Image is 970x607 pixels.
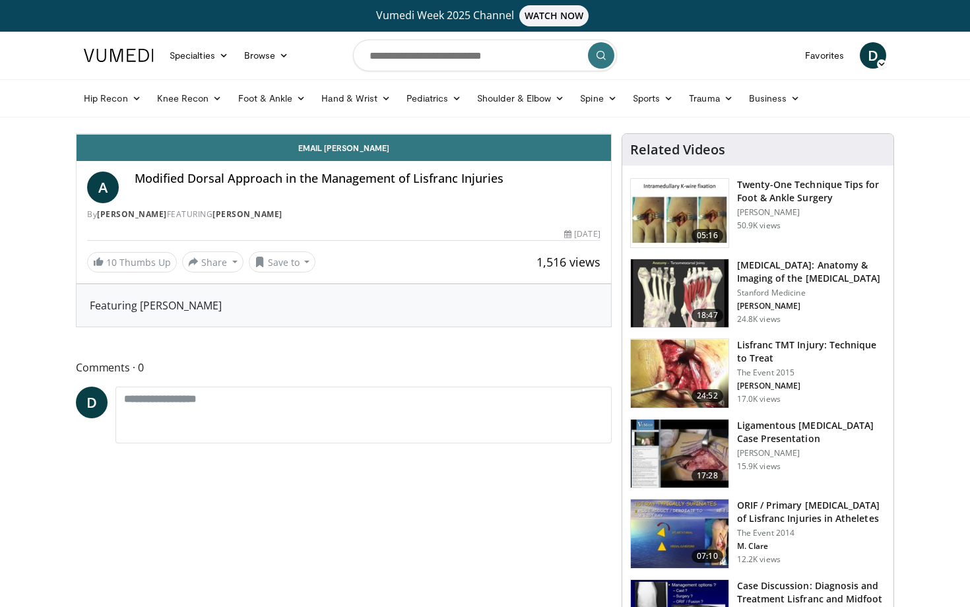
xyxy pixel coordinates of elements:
[519,5,589,26] span: WATCH NOW
[737,448,886,459] p: [PERSON_NAME]
[87,172,119,203] a: A
[860,42,886,69] a: D
[630,142,725,158] h4: Related Videos
[230,85,314,112] a: Foot & Ankle
[106,256,117,269] span: 10
[692,550,723,563] span: 07:10
[797,42,852,69] a: Favorites
[135,172,600,186] h4: Modified Dorsal Approach in the Management of Lisfranc Injuries
[87,208,600,220] div: By FEATURING
[737,367,886,378] p: The Event 2015
[737,461,781,472] p: 15.9K views
[87,252,177,272] a: 10 Thumbs Up
[212,208,282,220] a: [PERSON_NAME]
[77,135,611,161] a: Email [PERSON_NAME]
[564,228,600,240] div: [DATE]
[236,42,297,69] a: Browse
[399,85,469,112] a: Pediatrics
[737,220,781,231] p: 50.9K views
[737,554,781,565] p: 12.2K views
[681,85,741,112] a: Trauma
[737,528,886,538] p: The Event 2014
[692,389,723,402] span: 24:52
[630,178,886,248] a: 05:16 Twenty-One Technique Tips for Foot & Ankle Surgery [PERSON_NAME] 50.9K views
[313,85,399,112] a: Hand & Wrist
[630,259,886,329] a: 18:47 [MEDICAL_DATA]: Anatomy & Imaging of the [MEDICAL_DATA] Stanford Medicine [PERSON_NAME] 24....
[86,5,884,26] a: Vumedi Week 2025 ChannelWATCH NOW
[737,301,886,311] p: [PERSON_NAME]
[741,85,808,112] a: Business
[630,338,886,408] a: 24:52 Lisfranc TMT Injury: Technique to Treat The Event 2015 [PERSON_NAME] 17.0K views
[182,251,243,272] button: Share
[692,309,723,322] span: 18:47
[631,259,728,328] img: cf38df8d-9b01-422e-ad42-3a0389097cd5.150x105_q85_crop-smart_upscale.jpg
[737,314,781,325] p: 24.8K views
[76,387,108,418] a: D
[469,85,572,112] a: Shoulder & Elbow
[692,229,723,242] span: 05:16
[630,419,886,489] a: 17:28 Ligamentous [MEDICAL_DATA] Case Presentation [PERSON_NAME] 15.9K views
[162,42,236,69] a: Specialties
[737,207,886,218] p: [PERSON_NAME]
[737,419,886,445] h3: Ligamentous [MEDICAL_DATA] Case Presentation
[625,85,682,112] a: Sports
[737,259,886,285] h3: [MEDICAL_DATA]: Anatomy & Imaging of the [MEDICAL_DATA]
[90,298,598,313] div: Featuring [PERSON_NAME]
[77,134,611,135] video-js: Video Player
[737,178,886,205] h3: Twenty-One Technique Tips for Foot & Ankle Surgery
[97,208,167,220] a: [PERSON_NAME]
[149,85,230,112] a: Knee Recon
[249,251,316,272] button: Save to
[737,338,886,365] h3: Lisfranc TMT Injury: Technique to Treat
[572,85,624,112] a: Spine
[630,499,886,569] a: 07:10 ORIF / Primary [MEDICAL_DATA] of Lisfranc Injuries in Atheletes The Event 2014 M. Clare 12....
[76,85,149,112] a: Hip Recon
[692,469,723,482] span: 17:28
[536,254,600,270] span: 1,516 views
[353,40,617,71] input: Search topics, interventions
[737,499,886,525] h3: ORIF / Primary [MEDICAL_DATA] of Lisfranc Injuries in Atheletes
[737,541,886,552] p: M. Clare
[737,394,781,404] p: 17.0K views
[631,420,728,488] img: xX2wXF35FJtYfXNX4xMDoxOjByO_JhYE.150x105_q85_crop-smart_upscale.jpg
[737,381,886,391] p: [PERSON_NAME]
[76,359,612,376] span: Comments 0
[631,179,728,247] img: 6702e58c-22b3-47ce-9497-b1c0ae175c4c.150x105_q85_crop-smart_upscale.jpg
[737,288,886,298] p: Stanford Medicine
[631,499,728,568] img: 04a586da-fa4e-4ad2-b9fa-91610906b0d2.150x105_q85_crop-smart_upscale.jpg
[84,49,154,62] img: VuMedi Logo
[631,339,728,408] img: 184956fa-8010-450c-ab61-b39d3b62f7e2.150x105_q85_crop-smart_upscale.jpg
